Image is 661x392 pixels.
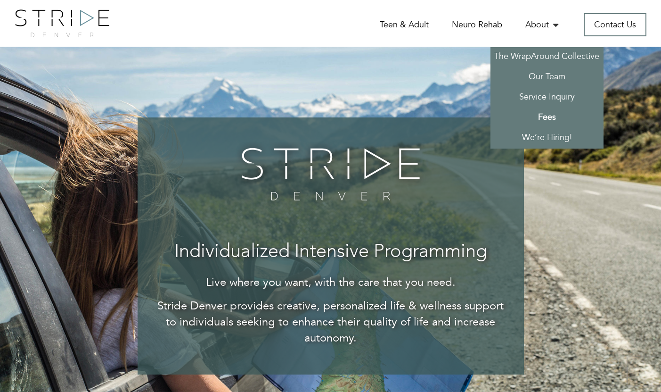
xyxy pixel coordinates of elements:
[490,128,604,149] a: We’re Hiring!
[490,67,604,88] a: Our Team
[452,19,502,31] a: Neuro Rehab
[235,141,426,207] img: banner-logo.png
[490,88,604,108] a: Service Inquiry
[156,298,505,347] p: Stride Denver provides creative, personalized life & wellness support to individuals seeking to e...
[490,47,604,67] a: The WrapAround Collective
[15,9,109,37] img: logo.png
[156,275,505,291] p: Live where you want, with the care that you need.
[156,242,505,263] h3: Individualized Intensive Programming
[584,13,646,36] a: Contact Us
[380,19,429,31] a: Teen & Adult
[490,108,604,128] a: Fees
[525,19,561,31] a: About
